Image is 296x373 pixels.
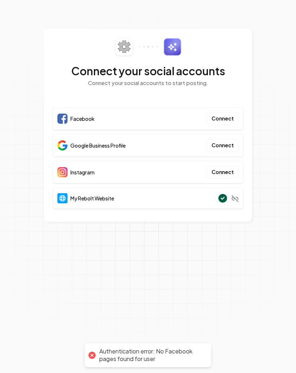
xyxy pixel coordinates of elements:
[99,348,204,363] div: Authentication error: No Facebook pages found for user
[164,38,181,56] img: sparkles.svg
[207,112,239,125] button: Connect
[207,139,239,152] button: Connect
[57,167,68,177] img: Instagram
[139,46,158,47] img: connector-dots.svg
[70,142,126,149] span: Google Business Profile
[207,166,239,179] button: Connect
[70,169,95,176] span: Instagram
[57,114,68,124] img: Facebook
[57,140,68,151] img: Google
[70,195,114,202] span: My Rebolt Website
[70,115,95,122] span: Facebook
[53,64,243,77] h2: Connect your social accounts
[57,193,68,203] img: Website
[53,79,243,87] p: Connect your social accounts to start posting.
